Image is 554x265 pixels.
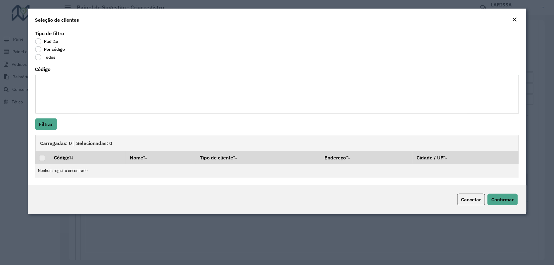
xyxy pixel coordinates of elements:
th: Cidade / UF [413,151,519,164]
em: Fechar [512,17,517,22]
div: Carregadas: 0 | Selecionadas: 0 [35,135,519,151]
label: Por código [35,46,65,52]
h4: Seleção de clientes [35,16,79,24]
label: Padrão [35,38,58,44]
button: Close [511,16,519,24]
button: Confirmar [488,194,518,205]
th: Endereço [320,151,413,164]
button: Cancelar [457,194,485,205]
th: Nome [125,151,196,164]
label: Tipo de filtro [35,30,64,37]
label: Todos [35,54,56,60]
span: Confirmar [492,196,514,203]
th: Código [50,151,125,164]
button: Filtrar [35,118,57,130]
span: Cancelar [461,196,481,203]
th: Tipo de cliente [196,151,320,164]
label: Código [35,65,51,73]
td: Nenhum registro encontrado [35,164,519,178]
